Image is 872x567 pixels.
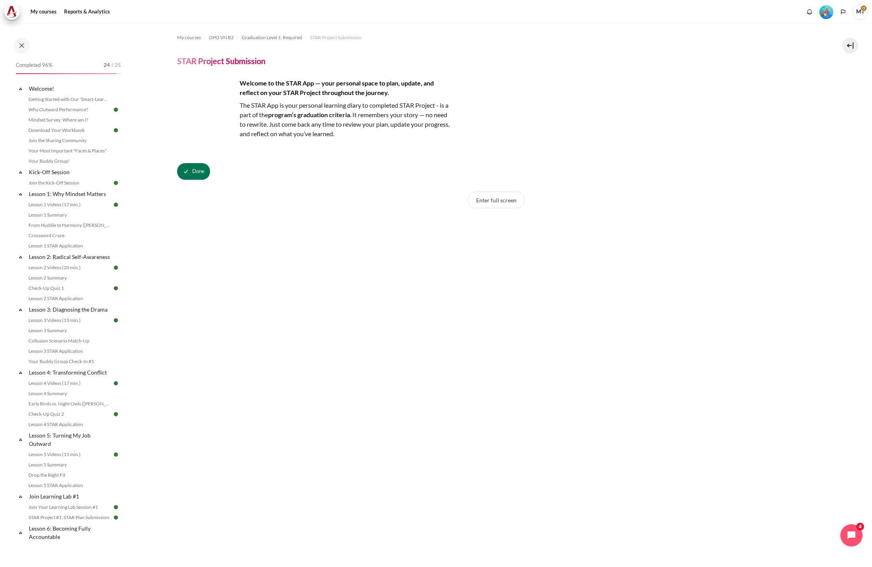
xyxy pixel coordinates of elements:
a: Lesson 6 Videos (18 min.) [26,543,112,552]
img: Done [112,514,119,521]
img: Done [112,179,119,186]
h4: Welcome to the STAR App — your personal space to plan, update, and reflect on your STAR Project t... [177,78,454,97]
a: Lesson 5 STAR Application [26,481,112,490]
a: Join Learning Lab #1 [28,491,112,502]
span: Done [192,167,204,175]
img: Done [112,411,119,418]
a: Lesson 5: Turning My Job Outward [28,430,112,449]
a: Lesson 3 STAR Application [26,346,112,356]
span: Collapse [17,168,25,176]
span: Collapse [17,253,25,261]
span: Completed 96% [16,61,52,69]
img: Done [112,451,119,458]
a: Kick-Off Session [28,167,112,177]
span: Collapse [17,436,25,443]
a: Lesson 1: Why Mindset Matters [28,188,112,199]
a: Lesson 3: Diagnosing the Drama [28,304,112,315]
span: / 25 [112,61,121,69]
span: Graduation Level 1: Required [242,34,302,41]
a: STAR Project Submission [310,33,361,42]
span: STAR Project Submission [310,34,361,41]
a: From Huddle to Harmony ([PERSON_NAME]'s Story) [26,221,112,230]
img: Done [112,317,119,324]
img: Done [112,380,119,387]
a: Level #5 [816,4,836,19]
a: Join Your Learning Lab Session #1 [26,502,112,512]
a: Lesson 3 Videos (13 min.) [26,316,112,325]
a: Lesson 4 Summary [26,389,112,398]
a: Your Buddy Group Check-In #1 [26,357,112,366]
a: Lesson 4 Videos (17 min.) [26,379,112,388]
span: My courses [177,34,201,41]
a: Lesson 2 Summary [26,273,112,283]
a: Lesson 1 STAR Application [26,241,112,251]
a: Getting Started with Our 'Smart-Learning' Platform [26,95,112,104]
a: Your Buddy Group! [26,156,112,166]
a: Collusion Scenario Match-Up [26,336,112,346]
a: Mindset Survey: Where am I? [26,115,112,125]
a: Your Most Important "Faces & Places" [26,146,112,156]
a: OPO VN B2 [209,33,234,42]
img: Done [112,285,119,292]
a: Lesson 4 STAR Application [26,420,112,429]
span: 24 [104,61,110,69]
a: Check-Up Quiz 1 [26,283,112,293]
p: The STAR App is your personal learning diary to completed STAR Project - is a part of the . It re... [177,101,454,139]
img: Done [112,127,119,134]
nav: Navigation bar [177,31,816,44]
span: MT [852,4,868,20]
a: Lesson 2 Videos (20 min.) [26,263,112,272]
img: Architeck [6,6,17,18]
a: Graduation Level 1: Required [242,33,302,42]
span: Collapse [17,190,25,198]
a: Lesson 5 Summary [26,460,112,470]
a: Lesson 2: Radical Self-Awareness [28,251,112,262]
span: Collapse [17,529,25,537]
span: OPO VN B2 [209,34,234,41]
img: Done [112,201,119,208]
a: My courses [177,33,201,42]
a: Download Your Workbook [26,126,112,135]
a: Join the Kick-Off Session [26,178,112,188]
a: STAR Project #1: STAR Plan Submission [26,513,112,522]
div: Level #5 [819,4,833,19]
span: Collapse [17,369,25,377]
img: Done [112,106,119,113]
button: Enter full screen [468,192,525,208]
span: Collapse [17,85,25,93]
a: Lesson 5 Videos (15 min.) [26,450,112,459]
a: Crossword Craze [26,231,112,240]
strong: program’s graduation criteria [268,111,350,118]
img: Level #5 [819,5,833,19]
img: Done [112,544,119,551]
a: Early Birds vs. Night Owls ([PERSON_NAME]'s Story) [26,399,112,409]
a: My courses [28,4,59,20]
a: Lesson 2 STAR Application [26,294,112,303]
a: Check-Up Quiz 2 [26,409,112,419]
img: Done [112,504,119,511]
div: 96% [16,73,117,74]
img: Done [112,264,119,271]
a: Join the Sharing Community [26,136,112,145]
a: Reports & Analytics [61,4,113,20]
a: Welcome! [28,83,112,94]
a: Architeck Architeck [4,4,24,20]
a: Drop the Right Fit [26,470,112,480]
button: Languages [837,6,849,18]
span: Collapse [17,306,25,314]
a: Lesson 1 Summary [26,210,112,220]
img: yuki [177,78,236,138]
a: Lesson 4: Transforming Conflict [28,367,112,378]
div: Show notification window with no new notifications [804,6,815,18]
a: User menu [852,4,868,20]
span: Collapse [17,493,25,500]
button: STAR Project Submission is marked as done. Press to undo. [177,163,210,180]
a: Lesson 1 Videos (17 min.) [26,200,112,209]
a: Lesson 3 Summary [26,326,112,335]
h4: STAR Project Submission [177,56,265,66]
a: Why Outward Performance? [26,105,112,114]
a: Lesson 6: Becoming Fully Accountable [28,523,112,542]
